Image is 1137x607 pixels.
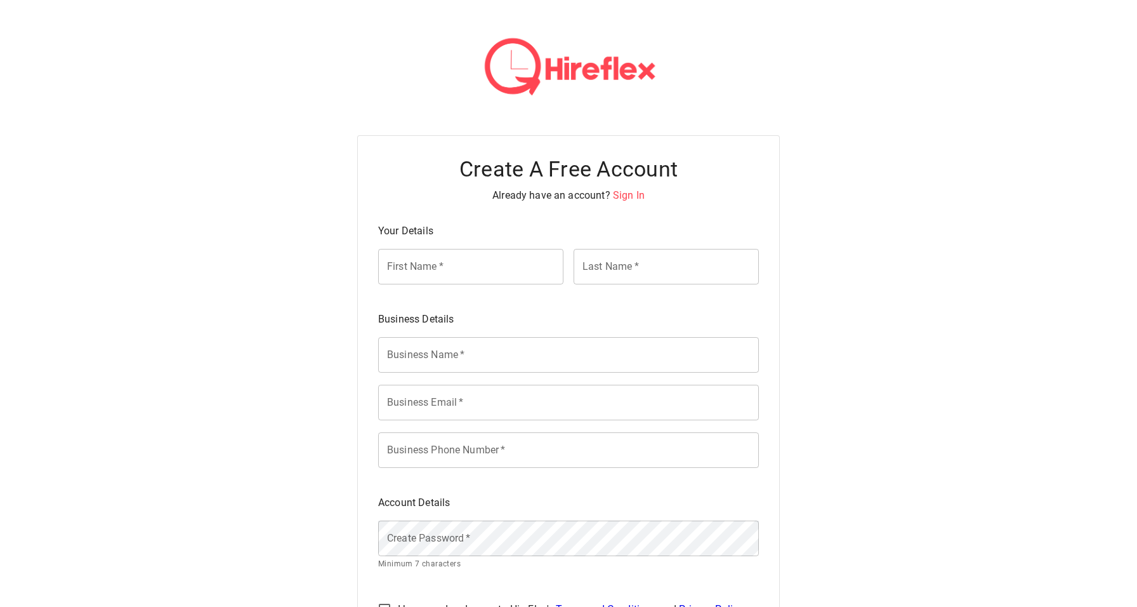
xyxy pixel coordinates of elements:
span: Sign In [613,189,645,201]
h4: Create A Free Account [378,156,759,183]
p: Account Details [378,495,759,510]
p: Already have an account? [378,188,759,203]
p: Your Details [378,223,759,239]
img: hireflex-color-logo-text-06e88fb7.png [473,30,664,105]
p: Minimum 7 characters [378,558,759,571]
p: Business Details [378,312,759,327]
